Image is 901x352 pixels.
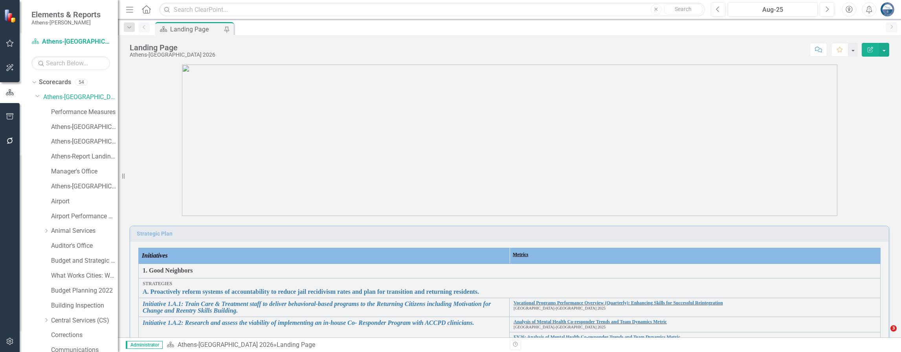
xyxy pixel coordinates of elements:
[31,19,101,26] small: Athens-[PERSON_NAME]
[730,5,815,15] div: Aug-25
[143,288,876,295] a: A. Proactively reform systems of accountability to reduce jail recidivism rates and plan for tran...
[51,241,118,251] a: Auditor's Office
[139,264,881,278] td: Double-Click to Edit
[43,93,118,102] a: Athens-[GEOGRAPHIC_DATA] 2026
[130,52,215,58] div: Athens-[GEOGRAPHIC_DATA] 2026
[51,316,118,325] a: Central Services (CS)
[514,306,606,310] span: [GEOGRAPHIC_DATA]-[GEOGRAPHIC_DATA] 2025
[139,298,510,317] td: Double-Click to Edit Right Click for Context Menu
[664,4,703,15] button: Search
[139,278,881,298] td: Double-Click to Edit Right Click for Context Menu
[510,332,881,348] td: Double-Click to Edit Right Click for Context Menu
[31,37,110,46] a: Athens-[GEOGRAPHIC_DATA] 2026
[514,325,606,329] span: [GEOGRAPHIC_DATA]-[GEOGRAPHIC_DATA] 2025
[137,231,885,237] h3: Strategic Plan
[51,108,118,117] a: Performance Measures
[130,43,215,52] div: Landing Page
[170,24,222,34] div: Landing Page
[51,123,118,132] a: Athens-[GEOGRAPHIC_DATA] Strategic Plan: Report
[159,3,705,17] input: Search ClearPoint...
[890,325,897,332] span: 3
[51,152,118,161] a: Athens-Report Landing Page: (2025)
[75,79,88,86] div: 54
[139,317,510,348] td: Double-Click to Edit Right Click for Context Menu
[51,331,118,340] a: Corrections
[51,271,118,280] a: What Works Cities: WWC
[51,197,118,206] a: Airport
[143,319,505,326] a: Initiative 1.A.2: Research and assess the viability of implementing an in-house Co- Responder Pro...
[510,298,881,317] td: Double-Click to Edit Right Click for Context Menu
[4,9,18,23] img: ClearPoint Strategy
[51,301,118,310] a: Building Inspection
[51,256,118,265] a: Budget and Strategic Analysis
[514,319,876,324] a: Analysis of Mental Health Co-responder Trends and Team Dynamics Metric
[178,341,273,348] a: Athens-[GEOGRAPHIC_DATA] 2026
[51,167,118,176] a: Manager's Office
[51,212,118,221] a: Airport Performance Measures
[277,341,315,348] div: Landing Page
[514,300,876,306] a: Vocational Programs Performance Overview (Quarterly): Enhancing Skills for Successful Reintegration
[675,6,692,12] span: Search
[126,341,163,349] span: Administrator
[31,10,101,19] span: Elements & Reports
[51,227,118,236] a: Animal Services
[167,341,504,350] div: »
[51,182,118,191] a: Athens-[GEOGRAPHIC_DATA]: Priorities
[880,2,894,17] img: Andy Minish
[51,286,118,295] a: Budget Planning 2022
[728,2,818,17] button: Aug-25
[143,300,505,314] a: Initiative 1.A.1: Train Care & Treatment staff to deliver behavioral-based programs to the Return...
[514,335,876,340] a: FY26: Analysis of Mental Health Co-responder Trends and Team Dynamics Metric
[51,137,118,146] a: Athens-[GEOGRAPHIC_DATA] Strategic Plan: Report (no blanks)
[39,78,71,87] a: Scorecards
[31,56,110,70] input: Search Below...
[143,281,876,286] div: Strategies
[143,266,876,275] span: 1. Good Neighbors
[874,325,893,344] iframe: Intercom live chat
[510,317,881,332] td: Double-Click to Edit Right Click for Context Menu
